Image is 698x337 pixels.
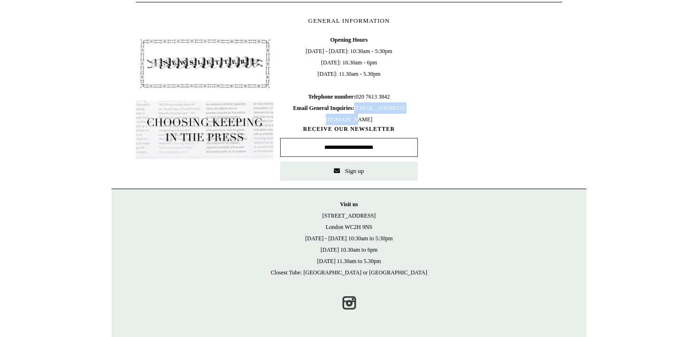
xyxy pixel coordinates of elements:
[308,93,356,100] b: Telephone number
[354,93,356,100] b: :
[293,105,354,111] b: Email General Inquiries:
[293,105,405,123] span: [EMAIL_ADDRESS][DOMAIN_NAME]
[136,34,274,93] img: pf-4db91bb9--1305-Newsletter-Button_1200x.jpg
[424,34,562,176] iframe: google_map
[330,36,368,43] b: Opening Hours
[308,17,390,24] span: GENERAL INFORMATION
[121,199,577,278] p: [STREET_ADDRESS] London WC2H 9NS [DATE] - [DATE] 10:30am to 5:30pm [DATE] 10.30am to 6pm [DATE] 1...
[280,34,418,125] span: [DATE] - [DATE]: 10:30am - 5:30pm [DATE]: 10.30am - 6pm [DATE]: 11.30am - 5.30pm 020 7613 3842
[339,292,359,313] a: Instagram
[136,101,274,160] img: pf-635a2b01-aa89-4342-bbcd-4371b60f588c--In-the-press-Button_1200x.jpg
[280,125,418,133] span: RECEIVE OUR NEWSLETTER
[345,167,364,174] span: Sign up
[340,201,358,208] strong: Visit us
[280,162,418,181] button: Sign up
